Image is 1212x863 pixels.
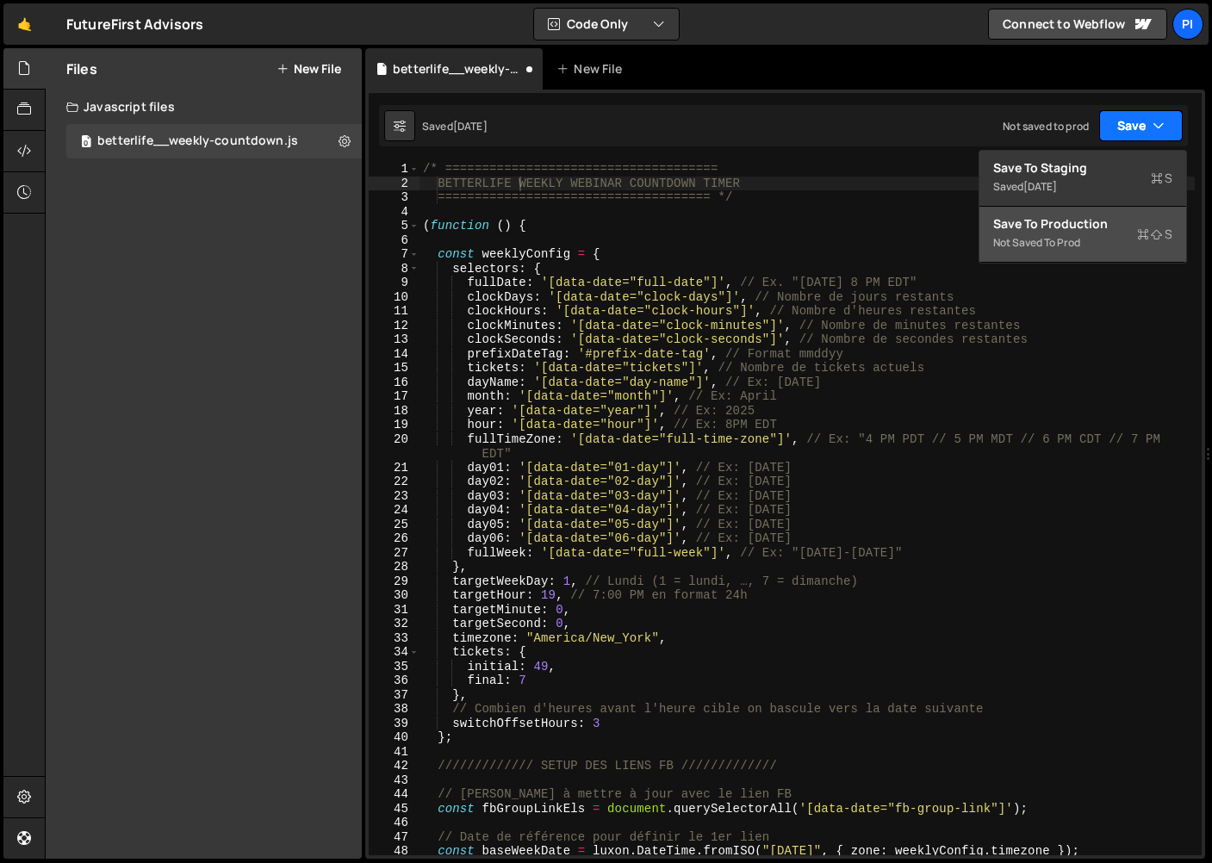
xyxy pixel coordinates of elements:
div: 1 [369,162,420,177]
div: 42 [369,759,420,773]
div: 40 [369,730,420,745]
div: 20 [369,432,420,461]
div: 34 [369,645,420,660]
div: Saved [422,119,488,133]
div: 24 [369,503,420,518]
div: Code Only [979,150,1187,264]
div: 26 [369,531,420,546]
div: 13 [369,332,420,347]
div: 7 [369,247,420,262]
button: Code Only [534,9,679,40]
div: 15 [369,361,420,376]
div: 10 [369,290,420,305]
div: 3 [369,190,420,205]
button: Save [1099,110,1183,141]
div: Save to Production [993,215,1172,233]
div: 27 [369,546,420,561]
div: 44 [369,787,420,802]
div: 39 [369,717,420,731]
button: Save to StagingS Saved[DATE] [979,151,1186,207]
div: 41 [369,745,420,760]
div: 12 [369,319,420,333]
div: 17 [369,389,420,404]
div: Saved [993,177,1172,197]
div: Javascript files [46,90,362,124]
div: betterlife__weekly-countdown.js [97,133,298,149]
div: [DATE] [1023,179,1057,194]
div: 30 [369,588,420,603]
div: 46 [369,816,420,830]
div: Not saved to prod [1003,119,1089,133]
button: New File [277,62,341,76]
div: New File [556,60,629,78]
div: 29 [369,574,420,589]
span: S [1151,170,1172,187]
div: 16 [369,376,420,390]
div: 19 [369,418,420,432]
h2: Files [66,59,97,78]
div: 22 [369,475,420,489]
span: S [1137,226,1172,243]
div: 28 [369,560,420,574]
div: 37 [369,688,420,703]
div: 11 [369,304,420,319]
div: 38 [369,702,420,717]
div: 2 [369,177,420,191]
div: 47 [369,830,420,845]
div: 45 [369,802,420,816]
div: FutureFirst Advisors [66,14,203,34]
div: betterlife__weekly-countdown.js [393,60,522,78]
div: 32 [369,617,420,631]
div: 14 [369,347,420,362]
div: 31 [369,603,420,618]
div: 48 [369,844,420,859]
div: 43 [369,773,420,788]
div: Not saved to prod [993,233,1172,253]
div: 23 [369,489,420,504]
span: 0 [81,136,91,150]
a: Connect to Webflow [988,9,1167,40]
div: [DATE] [453,119,488,133]
div: 25 [369,518,420,532]
div: 35 [369,660,420,674]
div: 5 [369,219,420,233]
div: 33 [369,631,420,646]
div: 8 [369,262,420,276]
div: Save to Staging [993,159,1172,177]
a: Pi [1172,9,1203,40]
div: 4 [369,205,420,220]
button: Save to ProductionS Not saved to prod [979,207,1186,263]
div: 18 [369,404,420,419]
div: betterlife__weekly-countdown.js [66,124,362,158]
div: 9 [369,276,420,290]
div: 6 [369,233,420,248]
a: 🤙 [3,3,46,45]
div: 36 [369,674,420,688]
div: 21 [369,461,420,475]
